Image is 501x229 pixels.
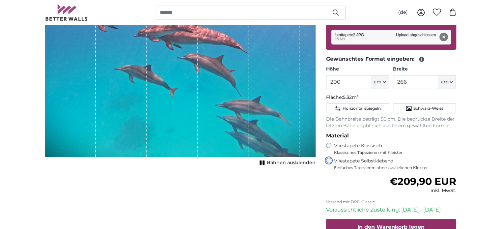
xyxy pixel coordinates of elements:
[326,66,389,72] label: Höhe
[334,158,456,170] label: Vliestapete Selbstklebend
[389,187,456,194] div: inkl. MwSt.
[413,106,443,111] span: Schwarz-Weiss
[326,206,456,214] p: Voraussichtliche Zustellung: [DATE] - [DATE]
[334,165,456,170] span: Einfaches Tapezieren ohne zusätzlichen Kleister
[326,55,456,63] legend: Gewünschtes Format eingeben:
[393,66,456,72] label: Breite
[441,79,448,85] span: cm
[343,94,359,100] span: 5.32m²
[334,143,451,155] label: Vliestapete Klassisch
[326,116,456,129] p: Die Bahnbreite beträgt 50 cm. Die bedruckte Breite der letzten Bahn ergibt sich aus Ihrem gewählt...
[326,94,456,101] p: Fläche:
[389,175,456,187] span: €209,90 EUR
[267,159,316,166] span: Bahnen ausblenden
[258,158,316,167] button: Bahnen ausblenden
[326,132,456,140] legend: Material
[326,199,456,205] p: Versand mit DPD Classic
[371,75,389,89] button: cm
[334,150,451,155] span: Klassisches Tapezieren mit Kleister
[45,4,88,21] img: Betterwalls
[374,79,381,85] span: cm
[326,103,389,113] button: Horizontal spiegeln
[393,7,413,18] button: (de)
[393,103,456,113] button: Schwarz-Weiss
[438,75,456,89] button: cm
[342,106,380,111] span: Horizontal spiegeln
